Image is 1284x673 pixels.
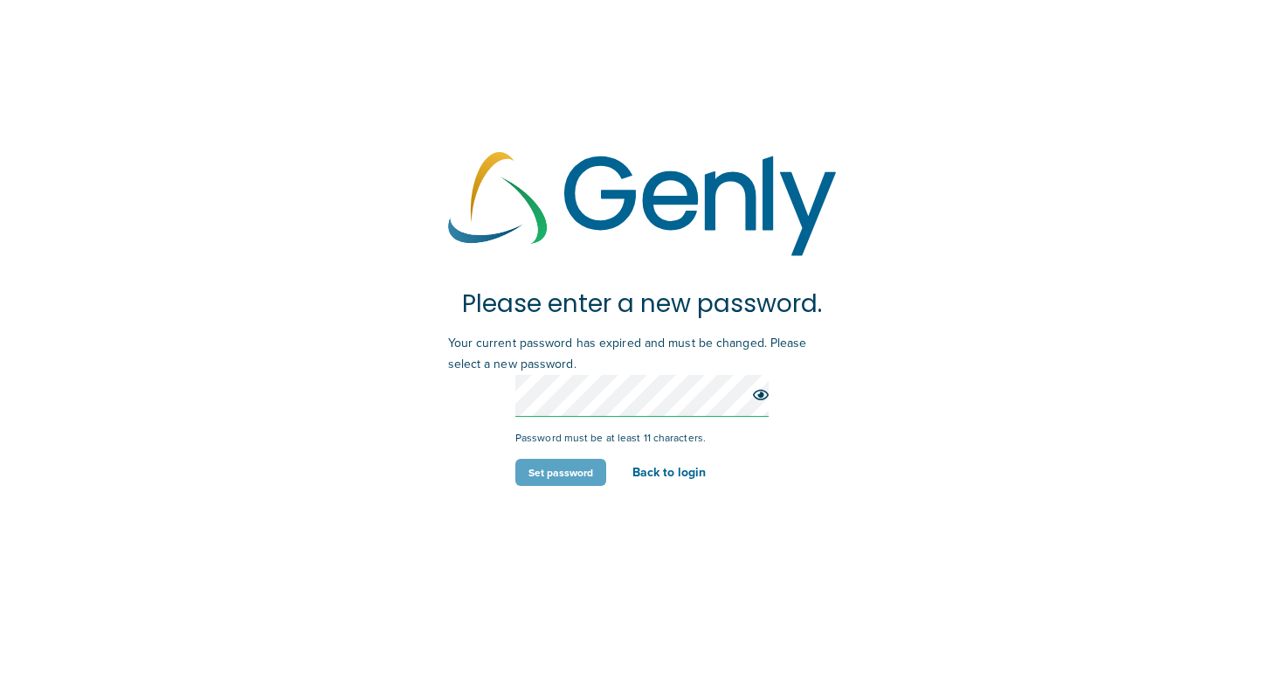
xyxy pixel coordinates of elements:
a: Back to login [632,465,706,480]
p: Your current password has expired and must be changed. Please select a new password. [448,333,837,375]
h1: Please enter a new password. [448,292,837,316]
button: Set password [515,459,606,486]
p: Password must be at least 11 characters. [515,431,769,445]
img: Genly [448,152,837,257]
